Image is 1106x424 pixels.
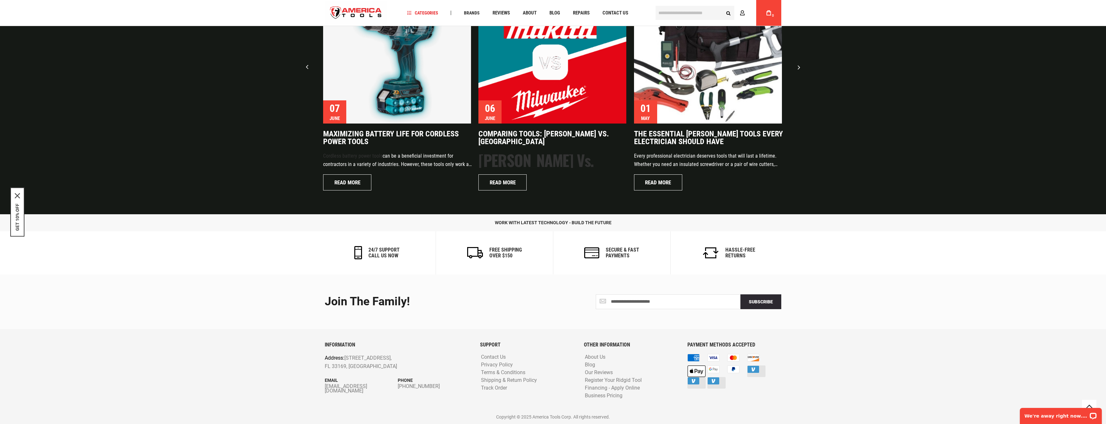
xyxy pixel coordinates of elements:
a: 06 June [478,1,626,124]
button: Search [722,7,734,19]
a: Categories [404,9,441,17]
h6: Free Shipping Over $150 [489,247,522,258]
a: Comparing Tools: [PERSON_NAME] vs. [GEOGRAPHIC_DATA] [478,130,627,145]
a: Read more [323,174,371,190]
h6: PAYMENT METHODS ACCEPTED [687,342,781,348]
a: Contact Us [479,354,507,360]
span: Brands [464,11,480,15]
img: Comparing Tools: Makita vs. Milwaukee [478,1,626,124]
span: Reviews [493,11,510,15]
a: Track Order [479,385,509,391]
a: About Us [583,354,607,360]
span: Contact Us [603,11,628,15]
a: Shipping & Return Policy [479,377,539,383]
div: Previous slide [299,59,315,75]
a: Blog [583,362,597,368]
a: Register Your Ridgid Tool [583,377,643,383]
button: Subscribe [740,294,781,309]
p: can be a beneficial investment for contractors in a variety of industries. However, these tools o... [323,152,472,168]
h6: INFORMATION [325,342,470,348]
a: Brands [461,9,483,17]
span: Repairs [573,11,590,15]
h6: OTHER INFORMATION [584,342,678,348]
p: Every professional electrician deserves tools that will last a lifetime. Whether you need an insu... [634,152,783,168]
iframe: LiveChat chat widget [1016,404,1106,424]
a: Financing - Apply Online [583,385,641,391]
a: Terms & Conditions [479,370,527,376]
p: Copyright © 2025 America Tools Corp. All rights reserved. [325,413,781,420]
p: Email [325,377,398,384]
span: Categories [407,11,438,15]
a: Our Reviews [583,370,614,376]
a: Maximizing Battery Life for Cordless Power Tools [323,130,472,145]
span: 0 [772,14,774,17]
svg: close icon [15,193,20,198]
div: June [485,116,495,121]
div: Join the Family! [325,295,548,308]
a: Business Pricing [583,393,624,399]
div: June [330,116,340,121]
a: Contact Us [600,9,631,17]
a: 07 June [323,1,471,124]
p: Phone [398,377,471,384]
div: 07 [330,103,340,114]
div: 3 / 8 [634,1,783,190]
img: Maximizing Battery Life for Cordless Power Tools [323,1,471,124]
div: 06 [485,103,495,114]
a: Read more [634,174,682,190]
span: Blog [549,11,560,15]
h6: Hassle-Free Returns [725,247,755,258]
img: America Tools [325,1,387,25]
a: Reviews [490,9,513,17]
h1: [PERSON_NAME] vs. [GEOGRAPHIC_DATA]: Comparing the Tool Brands [478,152,627,186]
button: Close [15,193,20,198]
a: About [520,9,539,17]
div: 2 / 8 [478,1,627,190]
h6: SUPPORT [480,342,574,348]
a: Read more [478,174,527,190]
a: [EMAIL_ADDRESS][DOMAIN_NAME] [325,384,398,393]
div: Next slide [791,59,807,75]
a: Blog [547,9,563,17]
a: 01 May [634,1,782,124]
div: 01 [640,103,651,114]
a: [PHONE_NUMBER] [398,384,471,389]
a: The Essential [PERSON_NAME] Tools Every Electrician Should Have [634,130,783,145]
h6: 24/7 support call us now [368,247,400,258]
a: Privacy Policy [479,362,514,368]
div: May [641,116,650,121]
img: The Essential Greenlee Tools Every Electrician Should Have [634,1,782,124]
span: Subscribe [749,299,773,304]
h6: secure & fast payments [606,247,639,258]
span: About [523,11,537,15]
a: store logo [325,1,387,25]
p: [STREET_ADDRESS], FL 33169, [GEOGRAPHIC_DATA] [325,354,441,370]
a: Repairs [570,9,593,17]
a: Cordless battery power tools [323,153,383,159]
div: 1 / 8 [323,1,472,190]
span: Address: [325,355,344,361]
button: GET 10% OFF [15,204,20,231]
